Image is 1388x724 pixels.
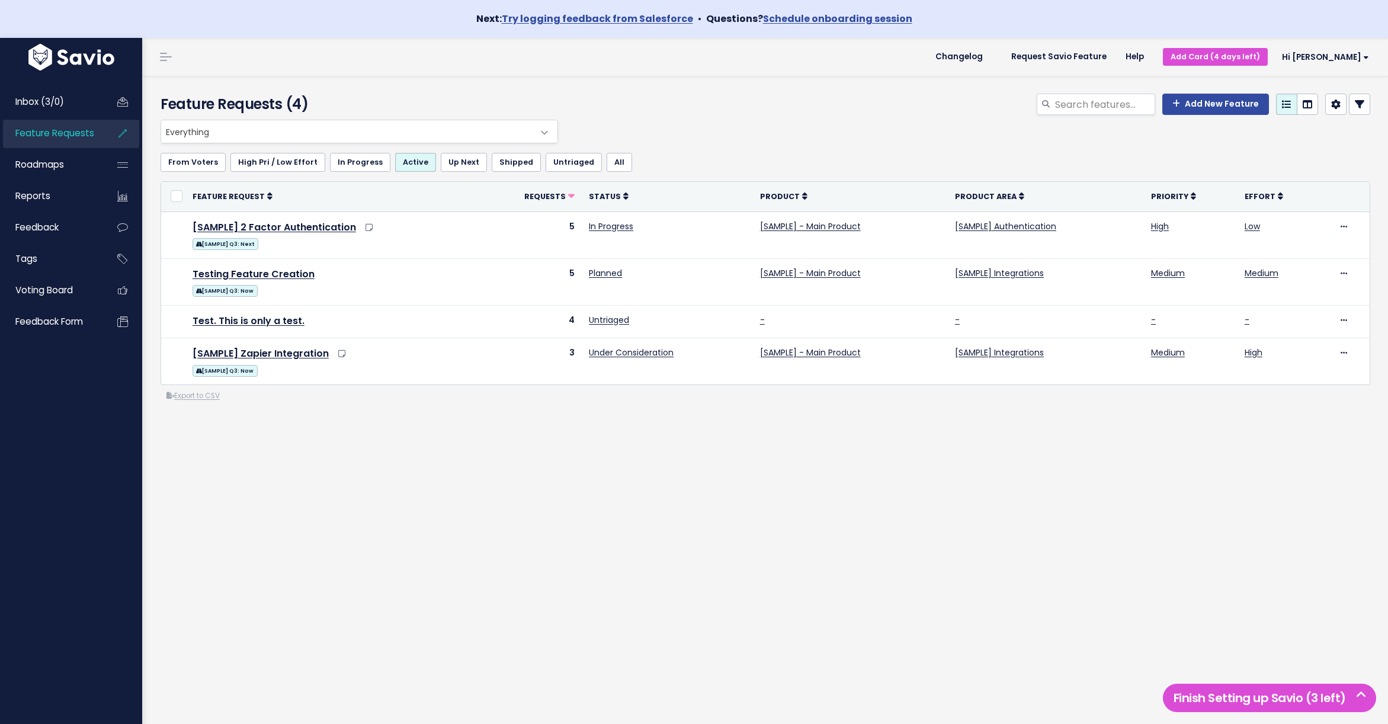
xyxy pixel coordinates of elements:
a: - [955,314,960,326]
a: High [1151,220,1169,232]
a: [SAMPLE] - Main Product [760,347,861,358]
a: Roadmaps [3,151,98,178]
a: Planned [589,267,622,279]
a: [SAMPLE] 2 Factor Authentication [193,220,356,234]
span: Feedback [15,221,59,233]
a: Product Area [955,190,1024,202]
td: 5 [484,258,582,305]
a: Under Consideration [589,347,674,358]
td: 3 [484,338,582,384]
strong: Next: [476,12,693,25]
h4: Feature Requests (4) [161,94,552,115]
a: Medium [1151,267,1185,279]
span: Feedback form [15,315,83,328]
a: Export to CSV [166,391,220,401]
span: Voting Board [15,284,73,296]
td: 5 [484,212,582,258]
span: Everything [161,120,534,143]
span: Effort [1245,191,1275,201]
a: Feature Request [193,190,273,202]
a: Reports [3,182,98,210]
a: Status [589,190,629,202]
img: logo-white.9d6f32f41409.svg [25,44,117,71]
span: [SAMPLE] Q3: Now [193,285,258,297]
td: 4 [484,305,582,338]
a: Feedback form [3,308,98,335]
a: Feedback [3,214,98,241]
span: Changelog [935,53,983,61]
a: Tags [3,245,98,273]
a: Try logging feedback from Salesforce [502,12,693,25]
a: Medium [1151,347,1185,358]
span: Roadmaps [15,158,64,171]
span: Tags [15,252,37,265]
a: [SAMPLE] Q3: Next [193,236,258,251]
a: Requests [524,190,575,202]
span: Feature Requests [15,127,94,139]
span: Reports [15,190,50,202]
a: Product [760,190,807,202]
a: [SAMPLE] - Main Product [760,220,861,232]
a: - [1151,314,1156,326]
a: Voting Board [3,277,98,304]
a: All [607,153,632,172]
span: Hi [PERSON_NAME] [1282,53,1369,62]
span: • [698,12,701,25]
a: In Progress [330,153,390,172]
a: Hi [PERSON_NAME] [1268,48,1379,66]
a: Medium [1245,267,1278,279]
a: Active [395,153,436,172]
a: Priority [1151,190,1196,202]
a: [SAMPLE] Integrations [955,347,1044,358]
a: Request Savio Feature [1002,48,1116,66]
span: Requests [524,191,566,201]
a: Feature Requests [3,120,98,147]
input: Search features... [1054,94,1155,115]
span: [SAMPLE] Q3: Now [193,365,258,377]
ul: Filter feature requests [161,153,1370,172]
span: Inbox (3/0) [15,95,64,108]
a: In Progress [589,220,633,232]
a: Effort [1245,190,1283,202]
span: [SAMPLE] Q3: Next [193,238,258,250]
a: Test. This is only a test. [193,314,304,328]
span: Everything [161,120,558,143]
a: [SAMPLE] Q3: Now [193,283,258,297]
a: [SAMPLE] Zapier Integration [193,347,329,360]
a: Schedule onboarding session [763,12,912,25]
a: [SAMPLE] Q3: Now [193,363,258,377]
h5: Finish Setting up Savio (3 left) [1168,689,1371,707]
a: Untriaged [546,153,602,172]
a: [SAMPLE] Integrations [955,267,1044,279]
a: Add New Feature [1162,94,1269,115]
a: High Pri / Low Effort [230,153,325,172]
a: [SAMPLE] Authentication [955,220,1056,232]
a: Testing Feature Creation [193,267,315,281]
a: - [760,314,765,326]
span: Status [589,191,621,201]
a: From Voters [161,153,226,172]
span: Feature Request [193,191,265,201]
span: Product [760,191,800,201]
a: Inbox (3/0) [3,88,98,116]
span: Product Area [955,191,1017,201]
a: Untriaged [589,314,629,326]
a: Help [1116,48,1153,66]
a: Add Card (4 days left) [1163,48,1268,65]
a: Shipped [492,153,541,172]
a: High [1245,347,1262,358]
strong: Questions? [706,12,912,25]
a: Low [1245,220,1260,232]
a: [SAMPLE] - Main Product [760,267,861,279]
a: Up Next [441,153,487,172]
a: - [1245,314,1249,326]
span: Priority [1151,191,1188,201]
